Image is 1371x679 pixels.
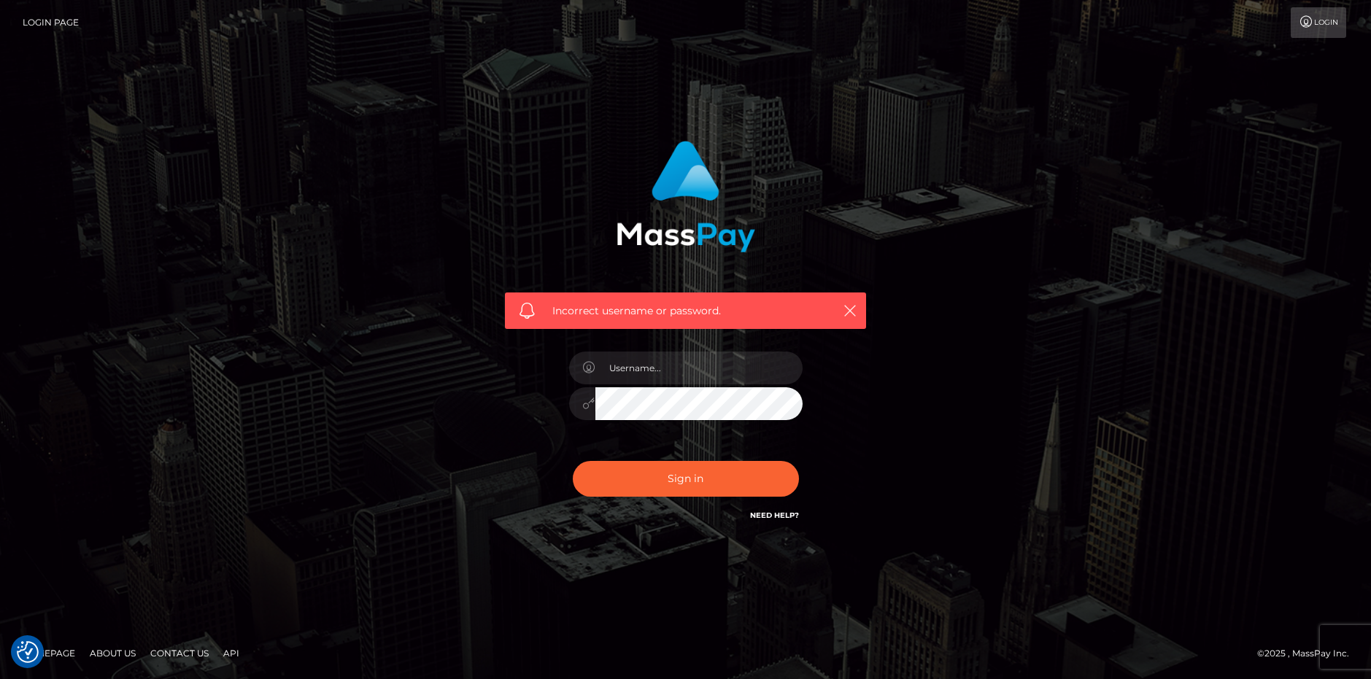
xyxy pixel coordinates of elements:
[595,352,803,384] input: Username...
[552,303,819,319] span: Incorrect username or password.
[17,641,39,663] button: Consent Preferences
[217,642,245,664] a: API
[1257,645,1360,661] div: © 2025 , MassPay Inc.
[573,461,799,497] button: Sign in
[17,641,39,663] img: Revisit consent button
[23,7,79,38] a: Login Page
[16,642,81,664] a: Homepage
[1291,7,1346,38] a: Login
[84,642,142,664] a: About Us
[144,642,215,664] a: Contact Us
[750,511,799,520] a: Need Help?
[617,141,755,252] img: MassPay Login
